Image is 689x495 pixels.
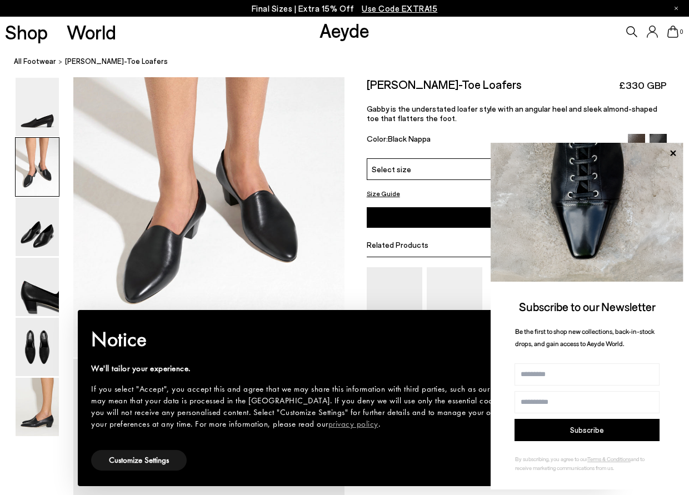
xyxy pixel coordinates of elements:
span: Related Products [367,240,428,249]
span: Select size [372,163,411,175]
div: If you select "Accept", you accept this and agree that we may share this information with third p... [91,383,580,430]
span: Be the first to shop new collections, back-in-stock drops, and gain access to Aeyde World. [515,327,655,348]
a: privacy policy [328,418,378,429]
a: Terms & Conditions [587,456,631,462]
img: Gabby Almond-Toe Loafers - Image 5 [16,318,59,376]
h2: Notice [91,325,580,354]
a: All Footwear [14,56,56,67]
span: Black Nappa [388,134,431,143]
div: Color: [367,134,618,147]
p: Final Sizes | Extra 15% Off [252,2,438,16]
span: Navigate to /collections/ss25-final-sizes [362,3,437,13]
span: By subscribing, you agree to our [515,456,587,462]
img: Vanna Almond-Toe Loafers [427,267,482,341]
h2: [PERSON_NAME]-Toe Loafers [367,77,522,91]
span: £330 GBP [619,78,667,92]
span: 0 [678,29,684,35]
button: Size Guide [367,187,400,201]
img: Gabby Almond-Toe Loafers - Image 6 [16,378,59,436]
a: World [67,22,116,42]
a: 0 [667,26,678,38]
img: Gabby Almond-Toe Loafers - Image 4 [16,258,59,316]
img: ca3f721fb6ff708a270709c41d776025.jpg [491,143,683,282]
a: Shop [5,22,48,42]
img: Ellie Almond-Toe Flats [367,267,422,341]
img: Gabby Almond-Toe Loafers - Image 1 [16,78,59,136]
img: Gabby Almond-Toe Loafers - Image 2 [16,138,59,196]
p: Gabby is the understated loafer style with an angular heel and sleek almond-shaped toe that flatt... [367,104,667,123]
button: Subscribe [515,419,660,441]
button: Add to Cart [367,207,667,228]
nav: breadcrumb [14,47,689,77]
span: [PERSON_NAME]-Toe Loafers [65,56,168,67]
span: Subscribe to our Newsletter [519,299,656,313]
div: We'll tailor your experience. [91,363,580,374]
a: Aeyde [319,18,370,42]
img: Gabby Almond-Toe Loafers - Image 3 [16,198,59,256]
button: Customize Settings [91,450,187,471]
